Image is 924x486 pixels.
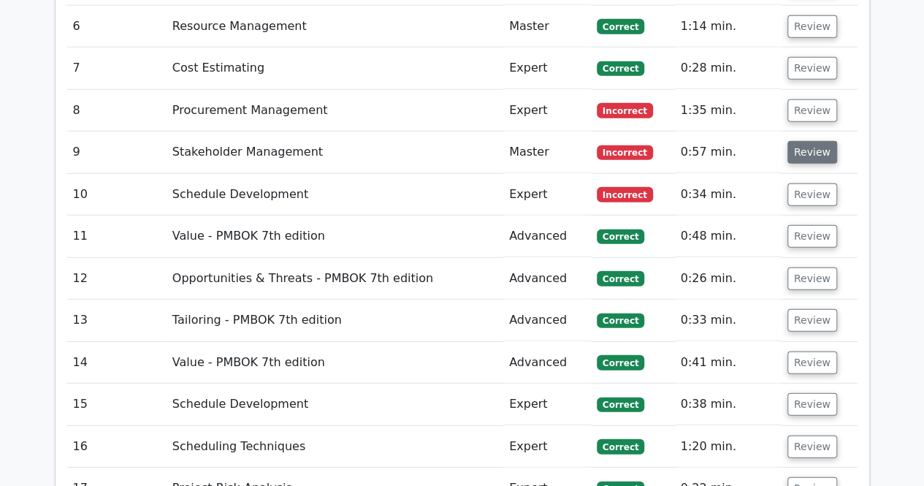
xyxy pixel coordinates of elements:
td: 1:35 min. [675,90,782,132]
span: Incorrect [597,187,653,202]
td: Master [503,6,591,48]
td: 1:20 min. [675,426,782,468]
td: Procurement Management [167,90,503,132]
button: Review [787,141,837,164]
button: Review [787,15,837,38]
td: 0:26 min. [675,258,782,300]
td: Cost Estimating [167,48,503,89]
td: 1:14 min. [675,6,782,48]
td: 0:57 min. [675,132,782,173]
button: Review [787,267,837,290]
span: Incorrect [597,103,653,118]
span: Correct [597,229,644,244]
td: Expert [503,48,591,89]
span: Correct [597,314,644,328]
td: 7 [67,48,167,89]
td: Advanced [503,342,591,384]
td: 6 [67,6,167,48]
td: Resource Management [167,6,503,48]
td: Master [503,132,591,173]
td: Schedule Development [167,384,503,425]
td: Stakeholder Management [167,132,503,173]
td: Advanced [503,216,591,257]
button: Review [787,436,837,458]
td: 14 [67,342,167,384]
span: Correct [597,61,644,76]
td: 12 [67,258,167,300]
td: 15 [67,384,167,425]
td: 10 [67,174,167,216]
td: 0:34 min. [675,174,782,216]
span: Correct [597,439,644,454]
td: 11 [67,216,167,257]
td: 0:38 min. [675,384,782,425]
td: Expert [503,384,591,425]
button: Review [787,57,837,80]
td: Tailoring - PMBOK 7th edition [167,300,503,341]
td: Schedule Development [167,174,503,216]
td: Scheduling Techniques [167,426,503,468]
td: Expert [503,90,591,132]
td: 16 [67,426,167,468]
td: Expert [503,426,591,468]
td: Opportunities & Threats - PMBOK 7th edition [167,258,503,300]
td: 0:41 min. [675,342,782,384]
td: Value - PMBOK 7th edition [167,216,503,257]
span: Correct [597,19,644,34]
td: 0:33 min. [675,300,782,341]
span: Correct [597,398,644,412]
button: Review [787,225,837,248]
td: Advanced [503,258,591,300]
td: Value - PMBOK 7th edition [167,342,503,384]
span: Incorrect [597,145,653,160]
button: Review [787,183,837,206]
button: Review [787,99,837,122]
button: Review [787,393,837,416]
td: 9 [67,132,167,173]
span: Correct [597,355,644,370]
button: Review [787,352,837,374]
td: 0:48 min. [675,216,782,257]
span: Correct [597,271,644,286]
button: Review [787,309,837,332]
td: Advanced [503,300,591,341]
td: Expert [503,174,591,216]
td: 8 [67,90,167,132]
td: 0:28 min. [675,48,782,89]
td: 13 [67,300,167,341]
